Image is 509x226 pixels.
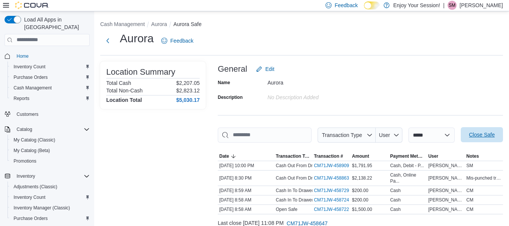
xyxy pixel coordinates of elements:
[428,175,463,181] span: [PERSON_NAME]
[8,93,93,104] button: Reports
[466,188,474,194] span: CM
[276,197,327,203] p: Cash In To Drawer (Beta)
[352,206,372,212] span: $1,500.00
[218,161,274,170] div: [DATE] 10:00 PM
[11,203,90,212] span: Inventory Manager (Classic)
[276,163,338,169] p: Cash Out From Drawer (Alpha)
[314,153,343,159] span: Transaction #
[276,188,329,194] p: Cash In To Drawer (Alpha)
[274,152,312,161] button: Transaction Type
[14,137,55,143] span: My Catalog (Classic)
[11,73,51,82] a: Purchase Orders
[11,62,49,71] a: Inventory Count
[8,203,93,213] button: Inventory Manager (Classic)
[352,197,368,203] span: $200.00
[14,110,41,119] a: Customers
[218,94,243,100] label: Description
[267,91,368,100] div: No Description added
[11,146,53,155] a: My Catalog (Beta)
[276,153,311,159] span: Transaction Type
[170,37,193,45] span: Feedback
[443,1,445,10] p: |
[393,1,440,10] p: Enjoy Your Session!
[106,68,175,77] h3: Location Summary
[14,52,32,61] a: Home
[218,174,274,183] div: [DATE] 8:30 PM
[218,65,247,74] h3: General
[276,175,336,181] p: Cash Out From Drawer (Beta)
[218,205,274,214] div: [DATE] 8:58 AM
[428,206,463,212] span: [PERSON_NAME]
[364,9,364,10] span: Dark Mode
[8,135,93,145] button: My Catalog (Classic)
[318,128,376,143] button: Transaction Type
[448,1,457,10] div: Samantha Moore
[21,16,90,31] span: Load All Apps in [GEOGRAPHIC_DATA]
[11,182,90,191] span: Adjustments (Classic)
[352,163,372,169] span: $1,791.95
[14,205,70,211] span: Inventory Manager (Classic)
[388,152,426,161] button: Payment Methods
[8,156,93,166] button: Promotions
[100,21,145,27] button: Cash Management
[364,2,380,9] input: Dark Mode
[428,153,439,159] span: User
[14,184,57,190] span: Adjustments (Classic)
[11,83,55,92] a: Cash Management
[466,197,474,203] span: CM
[352,188,368,194] span: $200.00
[218,195,274,204] div: [DATE] 8:58 AM
[314,175,355,181] a: CM71JW-458863External link
[14,148,50,154] span: My Catalog (Beta)
[11,62,90,71] span: Inventory Count
[427,152,465,161] button: User
[390,188,400,194] div: Cash
[218,80,230,86] label: Name
[11,203,73,212] a: Inventory Manager (Classic)
[106,88,143,94] h6: Total Non-Cash
[14,51,90,61] span: Home
[14,215,48,221] span: Purchase Orders
[11,94,32,103] a: Reports
[218,152,274,161] button: Date
[176,80,200,86] p: $2,207.05
[276,206,297,212] p: Open Safe
[449,1,456,10] span: SM
[176,97,200,103] h4: $5,030.17
[314,163,355,169] a: CM71JW-458909External link
[466,153,479,159] span: Notes
[2,171,93,181] button: Inventory
[376,128,402,143] button: User
[11,94,90,103] span: Reports
[460,1,503,10] p: [PERSON_NAME]
[390,197,400,203] div: Cash
[322,132,362,138] span: Transaction Type
[461,127,503,142] button: Close Safe
[14,95,29,101] span: Reports
[17,173,35,179] span: Inventory
[466,175,501,181] span: Mis-punched transaction at 11:50am resulting in $81 loss on debit SM
[151,21,167,27] button: Aurora
[14,109,90,118] span: Customers
[314,188,355,194] a: CM71JW-458729External link
[14,172,38,181] button: Inventory
[335,2,358,9] span: Feedback
[218,186,274,195] div: [DATE] 8:59 AM
[314,206,355,212] a: CM71JW-458722External link
[218,128,312,143] input: This is a search bar. As you type, the results lower in the page will automatically filter.
[173,21,202,27] button: Aurora Safe
[11,157,90,166] span: Promotions
[11,193,90,202] span: Inventory Count
[379,132,390,138] span: User
[11,135,58,145] a: My Catalog (Classic)
[469,131,495,138] span: Close Safe
[8,83,93,93] button: Cash Management
[14,85,52,91] span: Cash Management
[100,33,115,48] button: Next
[106,97,142,103] h4: Location Total
[466,206,474,212] span: CM
[2,108,93,119] button: Customers
[11,135,90,145] span: My Catalog (Classic)
[350,152,388,161] button: Amount
[390,206,400,212] div: Cash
